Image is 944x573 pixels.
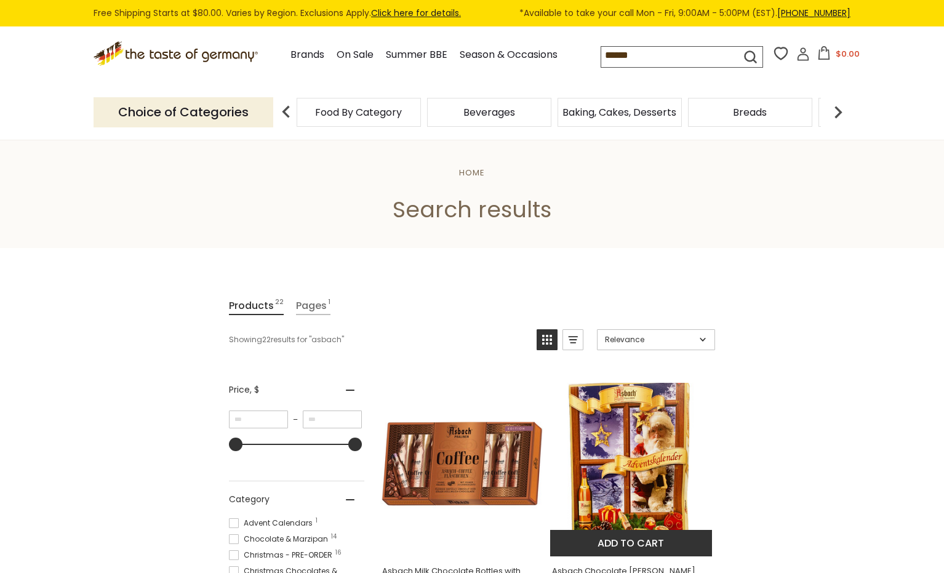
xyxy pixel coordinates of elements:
input: Maximum value [303,411,362,428]
span: $0.00 [836,48,860,60]
img: Asbach Chocolate Brandy Praline Advent Calendar 9.1 oz [550,383,713,546]
a: Season & Occasions [460,47,558,63]
span: Chocolate & Marzipan [229,534,332,545]
img: previous arrow [274,100,298,124]
button: $0.00 [812,46,865,65]
a: Click here for details. [371,7,461,19]
img: next arrow [826,100,850,124]
span: Category [229,493,270,506]
span: 14 [331,534,337,540]
span: Price [229,383,259,396]
a: View grid mode [537,329,558,350]
a: On Sale [337,47,374,63]
span: 1 [328,297,330,314]
a: Summer BBE [386,47,447,63]
span: Christmas - PRE-ORDER [229,550,336,561]
span: Relevance [605,334,695,345]
span: – [288,414,303,425]
a: Beverages [463,108,515,117]
span: 22 [275,297,284,314]
div: Free Shipping Starts at $80.00. Varies by Region. Exclusions Apply. [94,6,850,20]
input: Minimum value [229,411,288,428]
img: Asbach Milk Chocolate Bottles with Brandy and Coffee Infusion 3.5 oz [380,383,543,546]
span: *Available to take your call Mon - Fri, 9:00AM - 5:00PM (EST). [519,6,850,20]
a: Food By Category [315,108,402,117]
a: Baking, Cakes, Desserts [562,108,676,117]
a: Breads [733,108,767,117]
div: Showing results for " " [229,329,527,350]
a: View list mode [562,329,583,350]
span: 16 [335,550,342,556]
a: Home [459,167,485,178]
span: , $ [250,383,259,396]
a: Sort options [597,329,715,350]
a: Brands [290,47,324,63]
h1: Search results [38,196,906,223]
span: 1 [316,518,318,524]
b: 22 [262,334,271,345]
a: View Products Tab [229,297,284,315]
span: Advent Calendars [229,518,316,529]
a: [PHONE_NUMBER] [777,7,850,19]
p: Choice of Categories [94,97,273,127]
a: View Pages Tab [296,297,330,315]
button: Add to cart [550,530,712,556]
